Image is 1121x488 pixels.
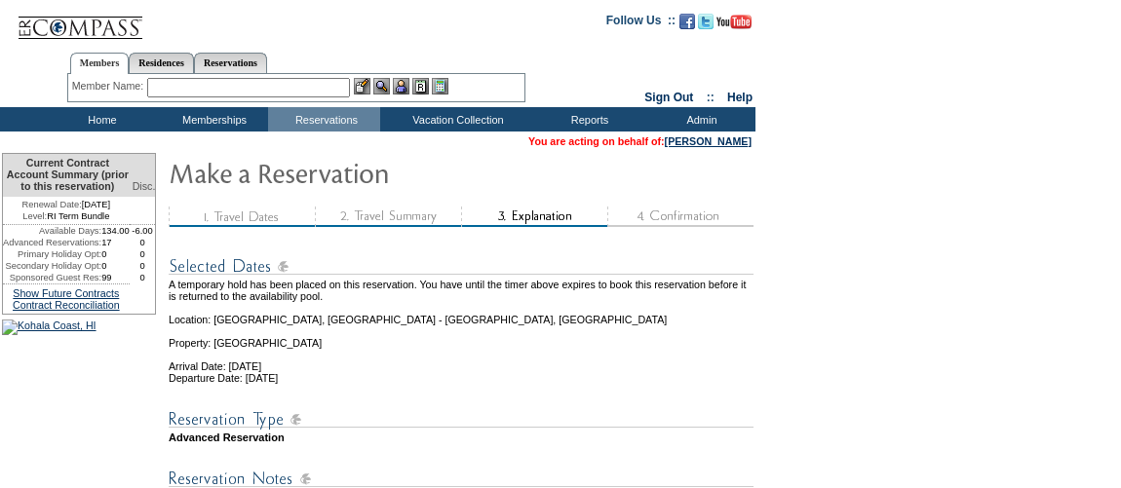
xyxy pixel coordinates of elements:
img: b_edit.gif [354,78,370,94]
td: Memberships [156,107,268,131]
a: Show Future Contracts [13,287,119,299]
img: Reservations [412,78,429,94]
td: 0 [130,260,156,272]
td: Advanced Reservation [169,432,754,443]
a: Follow us on Twitter [698,19,714,31]
img: View [373,78,390,94]
a: Reservations [194,53,267,73]
div: Member Name: [72,78,147,94]
td: 0 [101,260,130,272]
a: Contract Reconciliation [13,299,120,311]
a: Become our fan on Facebook [679,19,695,31]
a: Sign Out [644,91,693,104]
a: [PERSON_NAME] [665,135,752,147]
td: Admin [643,107,755,131]
img: Make Reservation [169,153,559,192]
span: You are acting on behalf of: [528,135,752,147]
a: Residences [129,53,194,73]
span: Level: [22,210,47,222]
td: Departure Date: [DATE] [169,372,754,384]
img: Reservation Dates [169,254,754,279]
td: Follow Us :: [606,12,676,35]
td: Advanced Reservations: [3,237,101,248]
td: 0 [130,237,156,248]
td: Reports [531,107,643,131]
img: b_calculator.gif [432,78,448,94]
td: RI Term Bundle [3,210,130,225]
img: step2_state3.gif [315,206,461,227]
td: Available Days: [3,225,101,237]
td: Vacation Collection [380,107,531,131]
td: 17 [101,237,130,248]
img: Follow us on Twitter [698,14,714,29]
td: A temporary hold has been placed on this reservation. You have until the timer above expires to b... [169,279,754,302]
span: Disc. [133,180,156,192]
td: Property: [GEOGRAPHIC_DATA] [169,325,754,349]
td: Primary Holiday Opt: [3,248,101,260]
img: step4_state1.gif [607,206,754,227]
a: Members [70,53,130,74]
td: [DATE] [3,197,130,210]
td: 0 [130,248,156,260]
td: Sponsored Guest Res: [3,272,101,283]
td: Current Contract Account Summary (prior to this reservation) [3,154,130,197]
img: Impersonate [393,78,409,94]
img: step3_state2.gif [461,206,607,227]
span: :: [707,91,715,104]
td: Location: [GEOGRAPHIC_DATA], [GEOGRAPHIC_DATA] - [GEOGRAPHIC_DATA], [GEOGRAPHIC_DATA] [169,302,754,325]
a: Help [727,91,753,104]
td: Home [44,107,156,131]
td: Secondary Holiday Opt: [3,260,101,272]
img: Reservation Type [169,407,754,432]
img: Become our fan on Facebook [679,14,695,29]
td: -6.00 [130,225,156,237]
td: 99 [101,272,130,283]
td: 0 [130,272,156,283]
img: Subscribe to our YouTube Channel [716,15,752,29]
img: Kohala Coast, HI [2,319,97,335]
span: Renewal Date: [22,199,82,210]
a: Subscribe to our YouTube Channel [716,19,752,31]
td: Reservations [268,107,380,131]
td: 134.00 [101,225,130,237]
img: step1_state3.gif [169,206,315,227]
td: Arrival Date: [DATE] [169,349,754,372]
td: 0 [101,248,130,260]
